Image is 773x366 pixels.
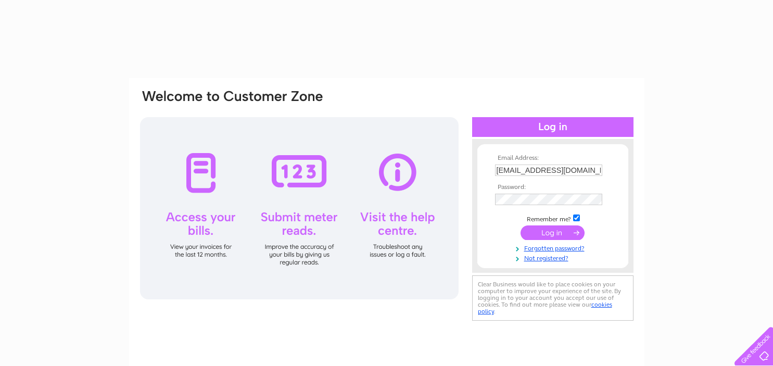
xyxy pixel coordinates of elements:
[492,213,613,223] td: Remember me?
[495,253,613,262] a: Not registered?
[478,301,612,315] a: cookies policy
[492,155,613,162] th: Email Address:
[521,225,585,240] input: Submit
[472,275,633,321] div: Clear Business would like to place cookies on your computer to improve your experience of the sit...
[492,184,613,191] th: Password:
[495,243,613,253] a: Forgotten password?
